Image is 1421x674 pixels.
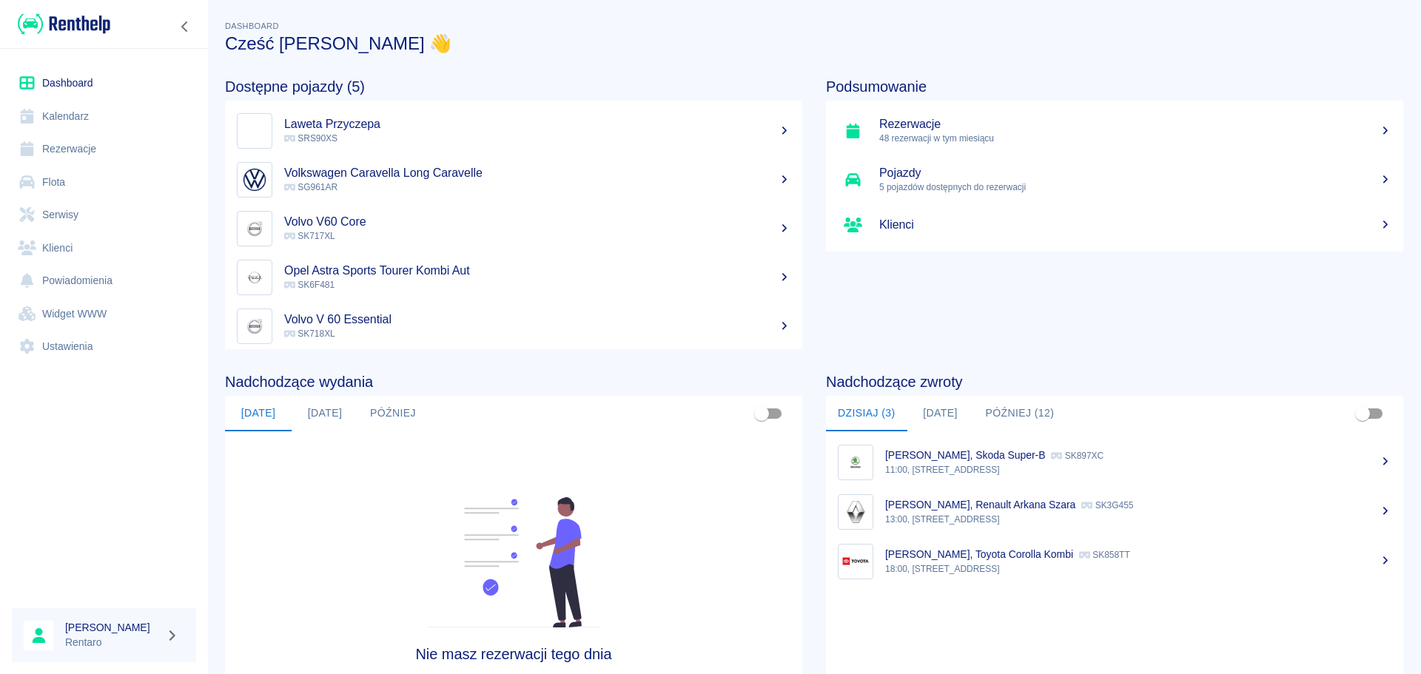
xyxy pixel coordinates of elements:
[241,263,269,291] img: Image
[225,373,802,391] h4: Nadchodzące wydania
[907,396,974,431] button: [DATE]
[225,107,802,155] a: ImageLaweta Przyczepa SRS90XS
[826,396,907,431] button: Dzisiaj (3)
[879,181,1391,194] p: 5 pojazdów dostępnych do rezerwacji
[418,497,609,627] img: Fleet
[12,67,196,100] a: Dashboard
[826,437,1403,487] a: Image[PERSON_NAME], Skoda Super-B SK897XC11:00, [STREET_ADDRESS]
[284,133,337,144] span: SRS90XS
[1079,550,1130,560] p: SK858TT
[225,155,802,204] a: ImageVolkswagen Caravella Long Caravelle SG961AR
[12,132,196,166] a: Rezerwacje
[1081,500,1133,510] p: SK3G455
[826,107,1403,155] a: Rezerwacje48 rezerwacji w tym miesiącu
[12,264,196,297] a: Powiadomienia
[826,536,1403,586] a: Image[PERSON_NAME], Toyota Corolla Kombi SK858TT18:00, [STREET_ADDRESS]
[12,330,196,363] a: Ustawienia
[241,117,269,145] img: Image
[974,396,1066,431] button: Później (12)
[826,373,1403,391] h4: Nadchodzące zwroty
[284,263,790,278] h5: Opel Astra Sports Tourer Kombi Aut
[12,232,196,265] a: Klienci
[284,166,790,181] h5: Volkswagen Caravella Long Caravelle
[1051,451,1103,461] p: SK897XC
[298,645,730,663] h4: Nie masz rezerwacji tego dnia
[885,463,1391,476] p: 11:00, [STREET_ADDRESS]
[12,100,196,133] a: Kalendarz
[885,513,1391,526] p: 13:00, [STREET_ADDRESS]
[241,166,269,194] img: Image
[12,297,196,331] a: Widget WWW
[225,33,1403,54] h3: Cześć [PERSON_NAME] 👋
[841,448,870,476] img: Image
[225,21,279,30] span: Dashboard
[284,182,337,192] span: SG961AR
[284,312,790,327] h5: Volvo V 60 Essential
[879,166,1391,181] h5: Pojazdy
[885,548,1073,560] p: [PERSON_NAME], Toyota Corolla Kombi
[284,215,790,229] h5: Volvo V60 Core
[292,396,358,431] button: [DATE]
[885,562,1391,576] p: 18:00, [STREET_ADDRESS]
[225,253,802,302] a: ImageOpel Astra Sports Tourer Kombi Aut SK6F481
[174,17,196,36] button: Zwiń nawigację
[879,218,1391,232] h5: Klienci
[826,155,1403,204] a: Pojazdy5 pojazdów dostępnych do rezerwacji
[241,312,269,340] img: Image
[1348,400,1377,428] span: Pokaż przypisane tylko do mnie
[826,487,1403,536] a: Image[PERSON_NAME], Renault Arkana Szara SK3G45513:00, [STREET_ADDRESS]
[826,204,1403,246] a: Klienci
[748,400,776,428] span: Pokaż przypisane tylko do mnie
[284,117,790,132] h5: Laweta Przyczepa
[841,547,870,576] img: Image
[284,280,335,290] span: SK6F481
[12,166,196,199] a: Flota
[879,117,1391,132] h5: Rezerwacje
[225,204,802,253] a: ImageVolvo V60 Core SK717XL
[885,499,1075,510] p: [PERSON_NAME], Renault Arkana Szara
[18,12,110,36] img: Renthelp logo
[225,302,802,351] a: ImageVolvo V 60 Essential SK718XL
[241,215,269,243] img: Image
[841,498,870,526] img: Image
[885,449,1045,461] p: [PERSON_NAME], Skoda Super-B
[284,231,335,241] span: SK717XL
[284,328,335,339] span: SK718XL
[826,78,1403,95] h4: Podsumowanie
[358,396,428,431] button: Później
[65,620,160,635] h6: [PERSON_NAME]
[65,635,160,650] p: Rentaro
[879,132,1391,145] p: 48 rezerwacji w tym miesiącu
[12,12,110,36] a: Renthelp logo
[225,78,802,95] h4: Dostępne pojazdy (5)
[225,396,292,431] button: [DATE]
[12,198,196,232] a: Serwisy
